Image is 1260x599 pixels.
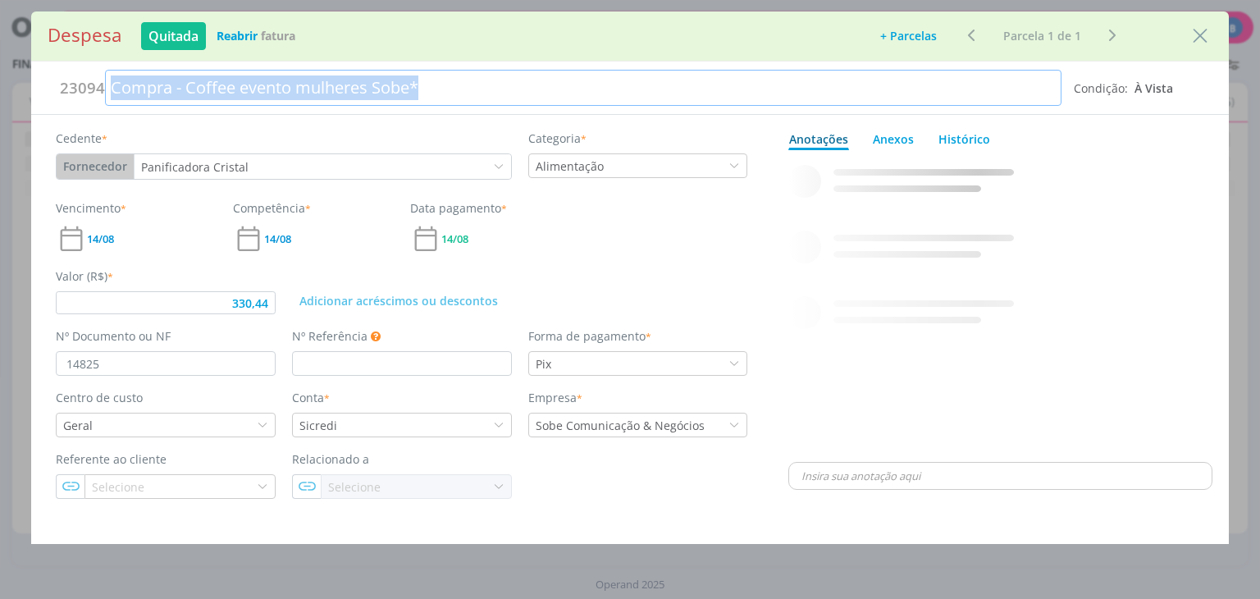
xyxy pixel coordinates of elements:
span: À Vista [1134,80,1173,96]
b: Fatura [261,28,295,43]
span: Quitada [148,30,199,43]
a: Histórico [938,123,991,150]
button: ReabrirFatura [206,25,306,48]
div: Geral [63,417,96,434]
label: Referente ao cliente [56,450,167,468]
button: Quitada [141,22,206,50]
div: Pix [529,355,555,373]
div: Sicredi [299,417,340,434]
span: 23094 [60,76,105,99]
div: Sicredi [293,417,340,434]
div: Pix [536,355,555,373]
label: Cedente [56,130,107,147]
div: Alimentação [529,158,607,175]
div: Selecione [85,478,148,496]
span: 14/08 [264,234,291,245]
label: Nº Documento ou NF [56,327,171,345]
label: Forma de pagamento [528,327,651,345]
div: Sobe Comunicação & Negócios [529,417,708,434]
div: dialog [31,11,1228,544]
div: Geral [57,417,96,434]
div: Sobe Comunicação & Negócios [536,417,708,434]
span: 14/08 [441,234,468,245]
label: Nº Referência [292,327,367,345]
div: Panificadora Cristal [135,158,252,176]
button: + Parcelas [870,25,947,48]
label: Data pagamento [410,199,507,217]
label: Conta [292,389,330,406]
label: Centro de custo [56,389,143,406]
div: Anexos [873,130,914,148]
div: Selecione [322,478,384,496]
div: Compra - Coffee evento mulheres Sobe* [105,70,1061,106]
label: Vencimento [56,199,126,217]
button: Close [1188,22,1212,48]
label: Competência [233,199,311,217]
span: 14/08 [87,234,114,245]
label: Empresa [528,389,582,406]
a: Anotações [788,123,849,150]
div: Selecione [92,478,148,496]
label: Categoria [528,130,587,147]
button: Fornecedor [57,154,134,179]
b: Reabrir [217,28,258,43]
h1: Despesa [48,25,121,47]
label: Relacionado a [292,450,369,468]
div: Condição: [1074,80,1173,97]
div: Selecione [328,478,384,496]
div: Alimentação [536,158,607,175]
label: Valor (R$) [56,267,113,285]
div: Panificadora Cristal [141,158,252,176]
